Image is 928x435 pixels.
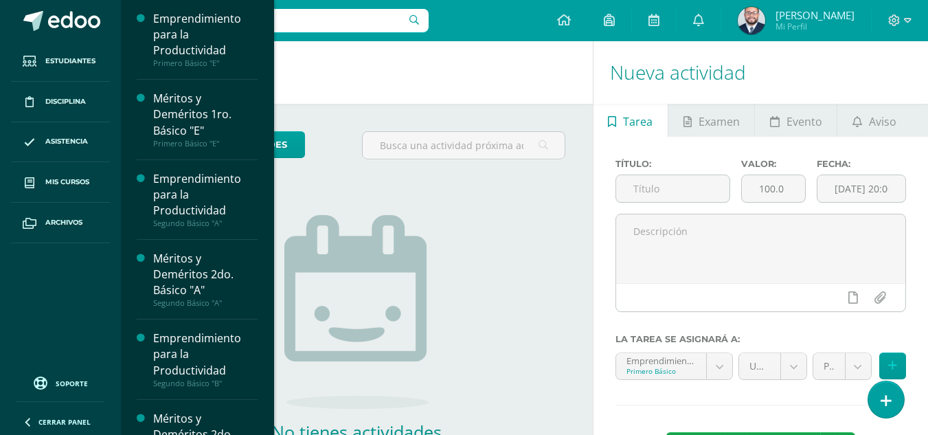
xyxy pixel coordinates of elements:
[11,82,110,122] a: Disciplina
[45,136,88,147] span: Asistencia
[813,353,871,379] a: Parcial (10.0%)
[153,91,258,148] a: Méritos y Deméritos 1ro. Básico "E"Primero Básico "E"
[153,251,258,298] div: Méritos y Deméritos 2do. Básico "A"
[11,162,110,203] a: Mis cursos
[38,417,91,427] span: Cerrar panel
[776,8,855,22] span: [PERSON_NAME]
[616,175,729,202] input: Título
[153,331,258,388] a: Emprendimiento para la ProductividadSegundo Básico "B"
[153,219,258,228] div: Segundo Básico "A"
[153,139,258,148] div: Primero Básico "E"
[130,9,429,32] input: Busca un usuario...
[626,353,697,366] div: Emprendimiento para la Productividad 'E'
[623,105,653,138] span: Tarea
[284,215,429,409] img: no_activities.png
[153,379,258,388] div: Segundo Básico "B"
[776,21,855,32] span: Mi Perfil
[610,41,912,104] h1: Nueva actividad
[786,105,822,138] span: Evento
[817,175,905,202] input: Fecha de entrega
[153,331,258,378] div: Emprendimiento para la Productividad
[738,7,765,34] img: 6a2ad2c6c0b72cf555804368074c1b95.png
[56,379,88,388] span: Soporte
[593,104,668,137] a: Tarea
[137,41,576,104] h1: Actividades
[363,132,564,159] input: Busca una actividad próxima aquí...
[837,104,911,137] a: Aviso
[616,353,733,379] a: Emprendimiento para la Productividad 'E'Primero Básico
[817,159,906,169] label: Fecha:
[153,91,258,138] div: Méritos y Deméritos 1ro. Básico "E"
[749,353,770,379] span: Unidad 3
[741,159,806,169] label: Valor:
[153,171,258,228] a: Emprendimiento para la ProductividadSegundo Básico "A"
[153,298,258,308] div: Segundo Básico "A"
[153,58,258,68] div: Primero Básico "E"
[11,41,110,82] a: Estudiantes
[626,366,697,376] div: Primero Básico
[699,105,740,138] span: Examen
[869,105,896,138] span: Aviso
[11,122,110,163] a: Asistencia
[739,353,806,379] a: Unidad 3
[153,171,258,219] div: Emprendimiento para la Productividad
[45,177,89,188] span: Mis cursos
[153,11,258,58] div: Emprendimiento para la Productividad
[153,11,258,68] a: Emprendimiento para la ProductividadPrimero Básico "E"
[668,104,754,137] a: Examen
[11,203,110,243] a: Archivos
[615,159,730,169] label: Título:
[45,217,82,228] span: Archivos
[45,56,95,67] span: Estudiantes
[45,96,86,107] span: Disciplina
[824,353,835,379] span: Parcial (10.0%)
[755,104,837,137] a: Evento
[742,175,805,202] input: Puntos máximos
[16,373,104,392] a: Soporte
[615,334,906,344] label: La tarea se asignará a:
[153,251,258,308] a: Méritos y Deméritos 2do. Básico "A"Segundo Básico "A"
